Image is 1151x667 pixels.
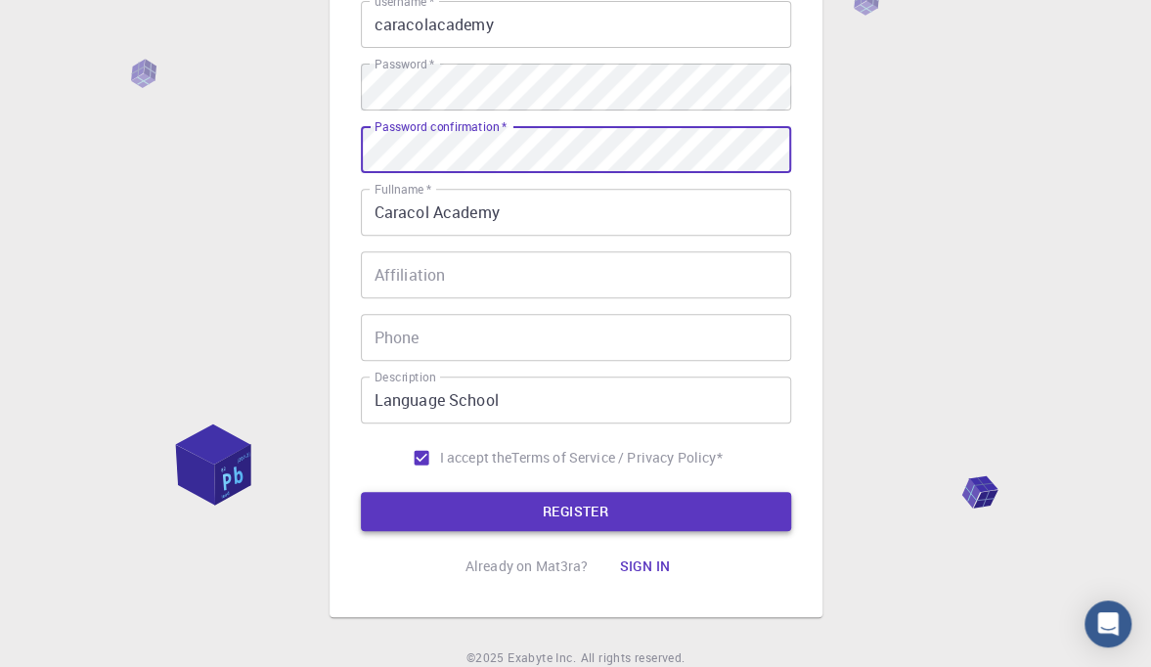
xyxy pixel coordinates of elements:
[375,369,436,385] label: Description
[1085,600,1131,647] div: Open Intercom Messenger
[375,181,431,198] label: Fullname
[361,492,791,531] button: REGISTER
[440,448,512,467] span: I accept the
[465,556,589,576] p: Already on Mat3ra?
[508,649,576,665] span: Exabyte Inc.
[375,118,507,135] label: Password confirmation
[511,448,722,467] p: Terms of Service / Privacy Policy *
[511,448,722,467] a: Terms of Service / Privacy Policy*
[375,56,434,72] label: Password
[603,547,686,586] button: Sign in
